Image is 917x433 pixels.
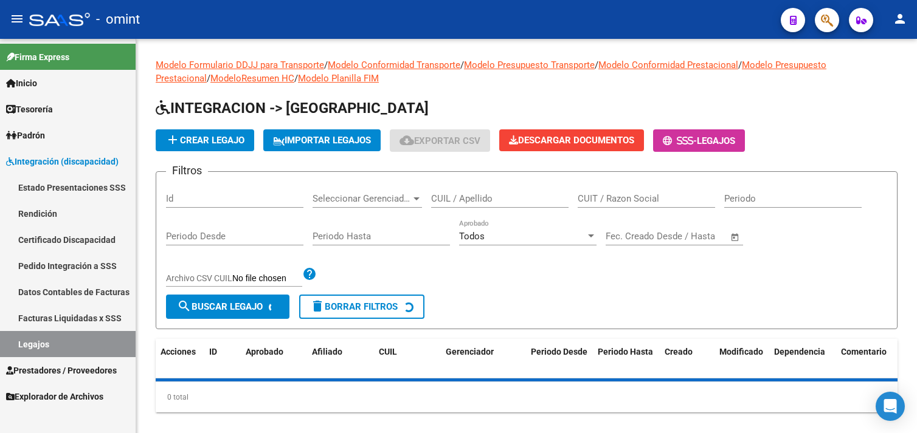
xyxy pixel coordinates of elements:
span: Buscar Legajo [177,301,263,312]
mat-icon: cloud_download [400,133,414,148]
span: Integración (discapacidad) [6,155,119,168]
span: Dependencia [774,347,825,356]
span: Explorador de Archivos [6,390,103,403]
span: Comentario [841,347,887,356]
input: Archivo CSV CUIL [232,273,302,284]
button: Exportar CSV [390,129,490,152]
span: Legajos [697,135,735,146]
span: Borrar Filtros [310,301,398,312]
span: INTEGRACION -> [GEOGRAPHIC_DATA] [156,100,429,117]
a: Modelo Conformidad Prestacional [598,60,738,70]
span: ID [209,347,217,356]
div: Open Intercom Messenger [876,392,905,421]
div: / / / / / / [156,58,898,412]
datatable-header-cell: Creado [660,339,715,379]
span: Prestadores / Proveedores [6,364,117,377]
h3: Filtros [166,162,208,179]
datatable-header-cell: ID [204,339,241,379]
mat-icon: delete [310,299,325,313]
a: Modelo Planilla FIM [298,73,379,84]
span: Descargar Documentos [509,135,634,146]
input: Fecha fin [666,231,725,242]
button: Open calendar [728,230,742,244]
mat-icon: add [165,132,180,147]
button: IMPORTAR LEGAJOS [263,129,381,151]
datatable-header-cell: Dependencia [769,339,836,379]
datatable-header-cell: Afiliado [307,339,374,379]
datatable-header-cell: Acciones [156,339,204,379]
a: ModeloResumen HC [210,73,294,84]
input: Fecha inicio [606,231,655,242]
datatable-header-cell: CUIL [374,339,441,379]
button: -Legajos [653,129,745,152]
button: Descargar Documentos [499,129,644,151]
span: Todos [459,231,485,242]
span: Exportar CSV [400,135,480,146]
button: Buscar Legajo [166,295,289,319]
mat-icon: menu [10,12,24,26]
span: Padrón [6,129,45,142]
span: Tesorería [6,103,53,116]
button: Borrar Filtros [299,295,424,319]
span: Firma Express [6,50,69,64]
datatable-header-cell: Modificado [715,339,769,379]
datatable-header-cell: Gerenciador [441,339,526,379]
span: Inicio [6,77,37,90]
span: IMPORTAR LEGAJOS [273,135,371,146]
datatable-header-cell: Aprobado [241,339,289,379]
span: Gerenciador [446,347,494,356]
a: Modelo Formulario DDJJ para Transporte [156,60,324,70]
span: Afiliado [312,347,342,356]
div: 0 total [156,382,898,412]
a: Modelo Presupuesto Transporte [464,60,595,70]
span: Modificado [719,347,763,356]
datatable-header-cell: Comentario [836,339,909,379]
span: Creado [665,347,693,356]
datatable-header-cell: Periodo Hasta [593,339,660,379]
span: Periodo Hasta [598,347,653,356]
span: Archivo CSV CUIL [166,273,232,283]
mat-icon: search [177,299,192,313]
span: Periodo Desde [531,347,587,356]
datatable-header-cell: Periodo Desde [526,339,593,379]
a: Modelo Conformidad Transporte [328,60,460,70]
span: - omint [96,6,140,33]
button: Crear Legajo [156,129,254,151]
span: Seleccionar Gerenciador [313,193,411,204]
span: Crear Legajo [165,135,244,146]
mat-icon: help [302,267,317,281]
span: CUIL [379,347,397,356]
span: Aprobado [246,347,283,356]
span: Acciones [161,347,196,356]
span: - [663,135,697,146]
mat-icon: person [893,12,907,26]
